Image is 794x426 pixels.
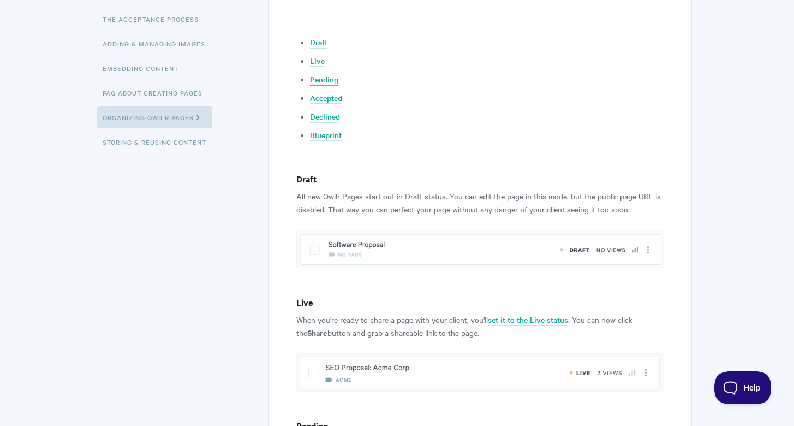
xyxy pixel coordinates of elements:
a: FAQ About Creating Pages [103,82,211,104]
a: The Acceptance Process [103,8,207,30]
a: Embedding Content [103,57,187,79]
a: Pending [310,74,338,86]
h4: Live [296,295,664,309]
p: When you're ready to share a page with your client, you'll . You can now click the button and gra... [296,313,664,339]
a: Live [310,55,325,67]
p: All new Qwilr Pages start out in Draft status. You can edit the page in this mode, but the public... [296,190,664,216]
iframe: Toggle Customer Support [714,371,772,404]
a: Storing & Reusing Content [103,131,214,153]
strong: Share [307,327,327,338]
a: Draft [310,37,327,49]
a: Accepted [310,92,342,104]
a: Adding & Managing Images [103,33,213,55]
a: set it to the Live status [488,314,568,326]
a: Blueprint [310,129,342,141]
a: Declined [310,111,340,123]
img: file-K7P22jPbeu.png [296,230,664,268]
h4: Draft [296,172,664,186]
a: Organizing Qwilr Pages [97,106,212,128]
